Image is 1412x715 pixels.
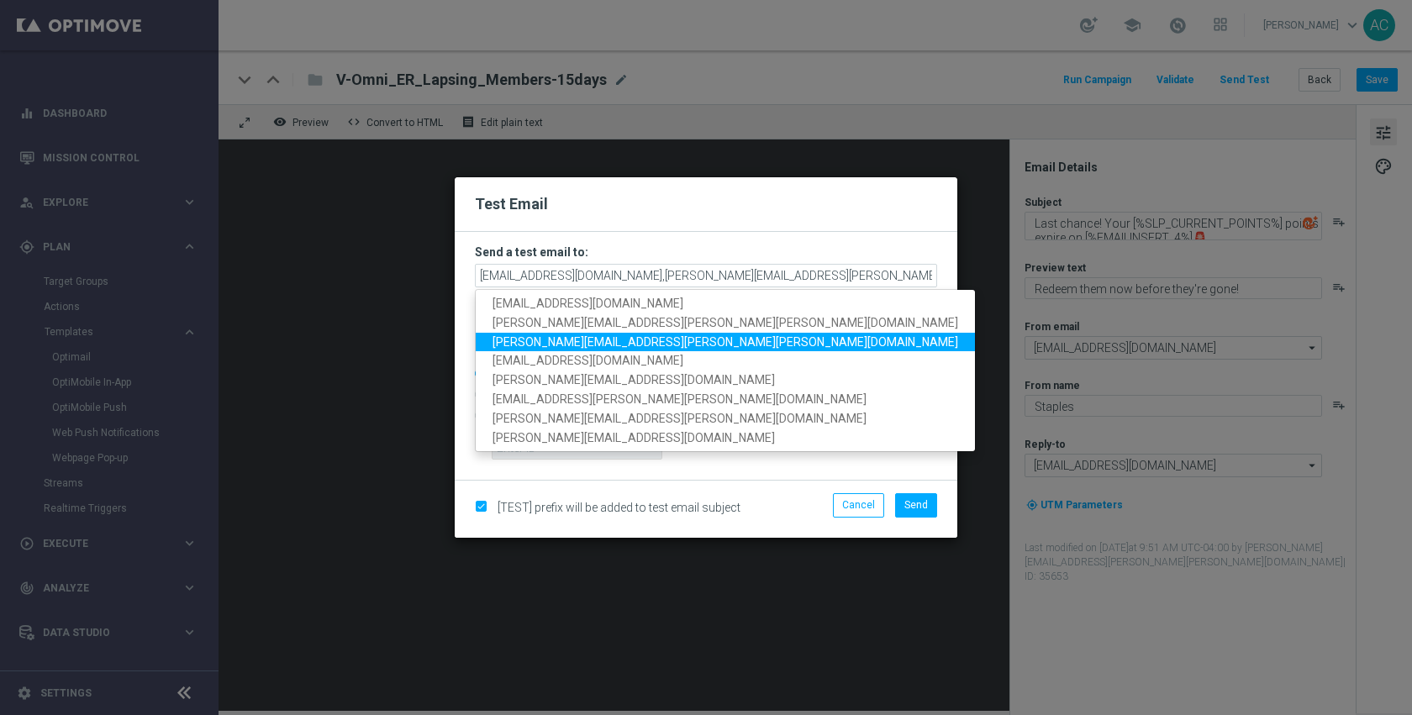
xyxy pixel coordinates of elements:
span: [TEST] prefix will be added to test email subject [498,501,740,514]
span: [PERSON_NAME][EMAIL_ADDRESS][DOMAIN_NAME] [493,431,775,444]
span: [EMAIL_ADDRESS][PERSON_NAME][PERSON_NAME][DOMAIN_NAME] [493,392,867,406]
a: [EMAIL_ADDRESS][PERSON_NAME][PERSON_NAME][DOMAIN_NAME] [476,390,975,409]
span: [EMAIL_ADDRESS][DOMAIN_NAME] [493,297,683,310]
span: [PERSON_NAME][EMAIL_ADDRESS][PERSON_NAME][PERSON_NAME][DOMAIN_NAME] [493,335,958,349]
a: [PERSON_NAME][EMAIL_ADDRESS][PERSON_NAME][DOMAIN_NAME] [476,409,975,428]
a: [PERSON_NAME][EMAIL_ADDRESS][DOMAIN_NAME] [476,428,975,448]
a: [PERSON_NAME][EMAIL_ADDRESS][DOMAIN_NAME] [476,371,975,391]
span: [EMAIL_ADDRESS][DOMAIN_NAME] [493,355,683,368]
button: Send [895,493,937,517]
a: [EMAIL_ADDRESS][DOMAIN_NAME] [476,352,975,371]
a: [PERSON_NAME][EMAIL_ADDRESS][PERSON_NAME][PERSON_NAME][DOMAIN_NAME] [476,333,975,352]
span: [PERSON_NAME][EMAIL_ADDRESS][PERSON_NAME][PERSON_NAME][DOMAIN_NAME] [493,316,958,329]
h2: Test Email [475,194,937,214]
a: [EMAIL_ADDRESS][DOMAIN_NAME] [476,294,975,313]
span: Send [904,499,928,511]
h3: Send a test email to: [475,244,937,260]
a: [PERSON_NAME][EMAIL_ADDRESS][PERSON_NAME][PERSON_NAME][DOMAIN_NAME] [476,313,975,333]
button: Cancel [833,493,884,517]
span: [PERSON_NAME][EMAIL_ADDRESS][PERSON_NAME][DOMAIN_NAME] [493,412,867,425]
span: [PERSON_NAME][EMAIL_ADDRESS][DOMAIN_NAME] [493,374,775,387]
